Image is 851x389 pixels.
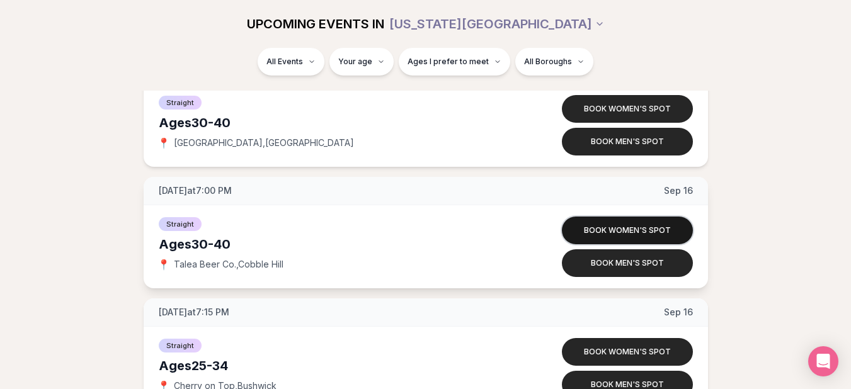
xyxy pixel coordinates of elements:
[664,184,693,197] span: Sep 16
[159,259,169,269] span: 📍
[338,57,372,67] span: Your age
[247,15,384,33] span: UPCOMING EVENTS IN
[174,137,354,149] span: [GEOGRAPHIC_DATA] , [GEOGRAPHIC_DATA]
[174,258,283,271] span: Talea Beer Co. , Cobble Hill
[159,217,202,231] span: Straight
[159,184,232,197] span: [DATE] at 7:00 PM
[266,57,303,67] span: All Events
[389,10,605,38] button: [US_STATE][GEOGRAPHIC_DATA]
[159,96,202,110] span: Straight
[329,48,394,76] button: Your age
[159,235,514,253] div: Ages 30-40
[159,339,202,352] span: Straight
[562,249,693,277] button: Book men's spot
[562,338,693,366] button: Book women's spot
[159,138,169,148] span: 📍
[515,48,593,76] button: All Boroughs
[524,57,572,67] span: All Boroughs
[562,95,693,123] button: Book women's spot
[664,306,693,319] span: Sep 16
[808,346,838,376] div: Open Intercom Messenger
[258,48,324,76] button: All Events
[159,114,514,132] div: Ages 30-40
[562,217,693,244] button: Book women's spot
[159,357,514,375] div: Ages 25-34
[408,57,489,67] span: Ages I prefer to meet
[562,128,693,155] button: Book men's spot
[399,48,510,76] button: Ages I prefer to meet
[159,306,229,319] span: [DATE] at 7:15 PM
